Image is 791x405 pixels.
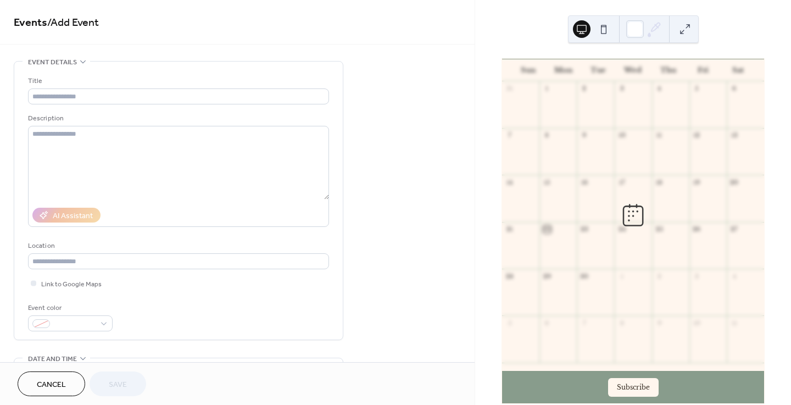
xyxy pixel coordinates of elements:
div: 11 [730,319,738,327]
span: / Add Event [47,12,99,34]
div: 13 [730,131,738,140]
div: 7 [505,131,514,140]
div: Title [28,75,327,87]
div: Sat [720,59,755,81]
div: 30 [580,272,588,280]
div: 21 [505,225,514,234]
div: 2 [655,272,664,280]
div: 5 [505,319,514,327]
div: 7 [580,319,588,327]
div: 2 [580,85,588,93]
div: 16 [580,178,588,186]
div: 14 [505,178,514,186]
div: Description [28,113,327,124]
span: Date and time [28,353,77,365]
div: 4 [730,272,738,280]
div: 6 [543,319,551,327]
div: 24 [617,225,626,234]
div: 17 [617,178,626,186]
div: 3 [693,272,701,280]
div: 23 [580,225,588,234]
button: Cancel [18,371,85,396]
div: 8 [617,319,626,327]
button: Subscribe [608,378,659,397]
div: 3 [617,85,626,93]
div: 27 [730,225,738,234]
div: 4 [655,85,664,93]
div: Tue [581,59,616,81]
div: 31 [505,85,514,93]
div: 6 [730,85,738,93]
div: Sun [511,59,546,81]
span: Event details [28,57,77,68]
span: Link to Google Maps [41,279,102,290]
div: Event color [28,302,110,314]
div: 29 [543,272,551,280]
div: Wed [616,59,651,81]
div: 20 [730,178,738,186]
div: 10 [693,319,701,327]
a: Events [14,12,47,34]
div: 5 [693,85,701,93]
div: 22 [543,225,551,234]
div: 10 [617,131,626,140]
div: 9 [655,319,664,327]
div: Fri [686,59,721,81]
div: 1 [543,85,551,93]
div: 12 [693,131,701,140]
div: 1 [617,272,626,280]
div: 9 [580,131,588,140]
div: Thu [650,59,686,81]
div: 19 [693,178,701,186]
div: 11 [655,131,664,140]
div: 28 [505,272,514,280]
div: Location [28,240,327,252]
span: Cancel [37,379,66,391]
div: Mon [546,59,581,81]
div: 8 [543,131,551,140]
div: 15 [543,178,551,186]
div: 26 [693,225,701,234]
div: 18 [655,178,664,186]
div: 25 [655,225,664,234]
